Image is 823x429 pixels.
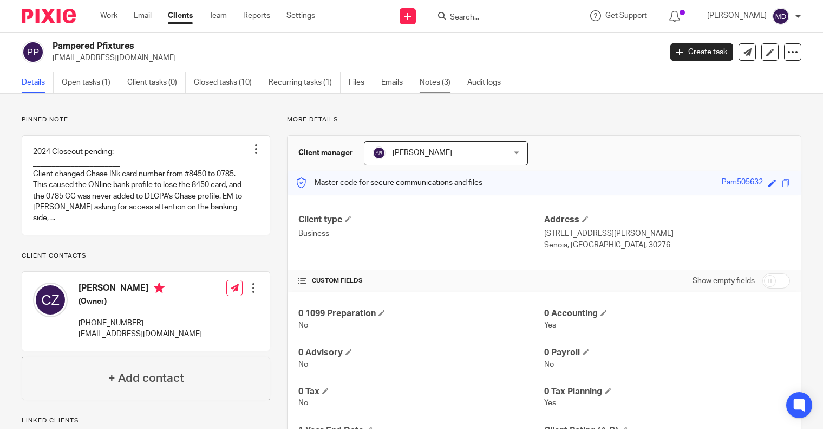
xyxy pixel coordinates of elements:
[33,283,68,317] img: svg%3E
[100,10,117,21] a: Work
[298,228,544,239] p: Business
[209,10,227,21] a: Team
[772,8,789,25] img: svg%3E
[449,13,546,23] input: Search
[393,149,452,157] span: [PERSON_NAME]
[544,322,556,329] span: Yes
[373,146,386,159] img: svg%3E
[108,370,184,387] h4: + Add contact
[544,399,556,407] span: Yes
[22,72,54,93] a: Details
[544,228,790,239] p: [STREET_ADDRESS][PERSON_NAME]
[22,41,44,63] img: svg%3E
[79,283,202,296] h4: [PERSON_NAME]
[298,148,353,158] h3: Client manager
[79,329,202,340] p: [EMAIL_ADDRESS][DOMAIN_NAME]
[544,240,790,251] p: Senoia, [GEOGRAPHIC_DATA], 30276
[194,72,260,93] a: Closed tasks (10)
[53,41,534,52] h2: Pampered Pfixtures
[22,9,76,23] img: Pixie
[22,116,270,124] p: Pinned note
[544,386,790,398] h4: 0 Tax Planning
[298,214,544,226] h4: Client type
[286,10,315,21] a: Settings
[420,72,459,93] a: Notes (3)
[22,252,270,260] p: Client contacts
[62,72,119,93] a: Open tasks (1)
[467,72,509,93] a: Audit logs
[287,116,801,124] p: More details
[127,72,186,93] a: Client tasks (0)
[298,386,544,398] h4: 0 Tax
[722,177,763,189] div: Pam505632
[544,214,790,226] h4: Address
[22,417,270,425] p: Linked clients
[298,347,544,358] h4: 0 Advisory
[53,53,654,63] p: [EMAIL_ADDRESS][DOMAIN_NAME]
[544,347,790,358] h4: 0 Payroll
[693,276,755,286] label: Show empty fields
[381,72,412,93] a: Emails
[243,10,270,21] a: Reports
[298,399,308,407] span: No
[544,308,790,319] h4: 0 Accounting
[269,72,341,93] a: Recurring tasks (1)
[79,296,202,307] h5: (Owner)
[298,277,544,285] h4: CUSTOM FIELDS
[349,72,373,93] a: Files
[298,322,308,329] span: No
[154,283,165,293] i: Primary
[134,10,152,21] a: Email
[296,177,482,188] p: Master code for secure communications and files
[168,10,193,21] a: Clients
[79,318,202,329] p: [PHONE_NUMBER]
[605,12,647,20] span: Get Support
[298,361,308,368] span: No
[707,10,767,21] p: [PERSON_NAME]
[544,361,554,368] span: No
[298,308,544,319] h4: 0 1099 Preparation
[670,43,733,61] a: Create task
